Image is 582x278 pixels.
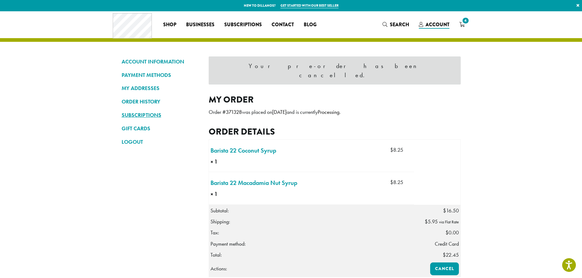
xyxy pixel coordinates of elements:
span: $ [445,229,448,236]
h2: My Order [209,94,461,105]
a: Get started with our best seller [280,3,339,8]
mark: [DATE] [272,109,287,115]
span: Account [426,21,449,28]
span: $ [443,207,446,214]
a: GIFT CARDS [122,123,199,134]
span: 0.00 [445,229,459,236]
a: Barista 22 Macadamia Nut Syrup [210,178,297,187]
span: Subscriptions [224,21,262,29]
bdi: 8.25 [390,146,403,153]
span: $ [390,146,393,153]
p: Order # was placed on and is currently . [209,107,461,117]
strong: × 1 [210,190,240,198]
span: Search [390,21,409,28]
span: 22.45 [443,251,459,258]
bdi: 8.25 [390,179,403,186]
span: Contact [272,21,294,29]
mark: Processing [318,109,339,115]
h2: Order details [209,126,461,137]
a: MY ADDRESSES [122,83,199,93]
th: Shipping: [209,216,414,227]
span: Shop [163,21,176,29]
span: 16.50 [443,207,459,214]
div: Your pre-order has been cancelled. [209,56,461,85]
a: Barista 22 Coconut Syrup [210,146,276,155]
span: $ [390,179,393,186]
span: Businesses [186,21,214,29]
a: LOGOUT [122,137,199,147]
td: Credit Card [414,238,460,249]
th: Total: [209,249,414,261]
th: Tax: [209,227,414,238]
strong: × 1 [210,158,234,166]
a: SUBSCRIPTIONS [122,110,199,120]
a: Search [378,20,414,30]
span: $ [425,218,428,225]
a: Shop [158,20,181,30]
span: Blog [304,21,317,29]
th: Actions: [209,261,414,277]
th: Subtotal: [209,205,414,216]
a: ORDER HISTORY [122,96,199,107]
span: 4 [461,16,470,25]
a: PAYMENT METHODS [122,70,199,80]
th: Payment method: [209,238,414,249]
small: via Flat Rate [439,219,459,225]
span: $ [443,251,446,258]
a: Cancel order 371328 [430,262,459,275]
a: ACCOUNT INFORMATION [122,56,199,67]
mark: 371328 [226,109,242,115]
span: 5.95 [425,218,438,225]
